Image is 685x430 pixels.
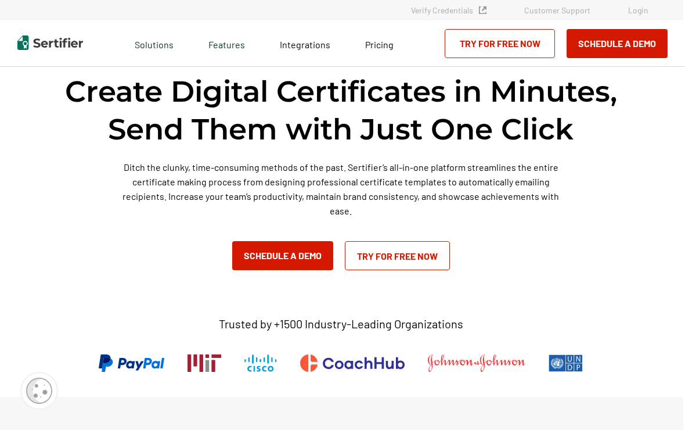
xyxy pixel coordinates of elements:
[345,241,450,270] a: Try for Free Now
[567,29,668,58] button: Schedule a Demo
[244,354,277,372] img: Cisco
[445,29,555,58] a: Try for Free Now
[208,36,245,51] span: Features
[411,5,486,15] a: Verify Credentials
[121,160,560,218] p: Ditch the clunky, time-consuming methods of the past. Sertifier’s all-in-one platform streamlines...
[27,73,654,148] h1: Create Digital Certificates in Minutes, Send Them with Just One Click
[365,39,394,50] span: Pricing
[188,354,221,372] img: Massachusetts Institute of Technology
[280,39,330,50] span: Integrations
[17,35,83,50] img: Sertifier | Digital Credentialing Platform
[428,354,525,372] img: Johnson & Johnson
[280,36,330,51] a: Integrations
[300,354,405,372] img: CoachHub
[479,6,486,14] img: Verified
[549,354,583,372] img: UNDP
[365,36,394,51] a: Pricing
[524,5,590,15] a: Customer Support
[26,378,52,404] img: Cookie Popup Icon
[135,36,174,51] span: Solutions
[628,5,648,15] a: Login
[219,317,463,331] p: Trusted by +1500 Industry-Leading Organizations
[232,241,333,270] button: Schedule a Demo
[627,374,685,430] iframe: Chat Widget
[99,354,164,372] img: PayPal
